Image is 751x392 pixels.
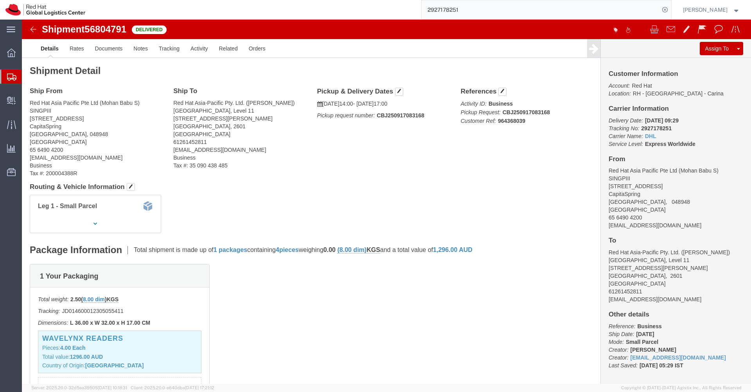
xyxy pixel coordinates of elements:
[621,385,742,391] span: Copyright © [DATE]-[DATE] Agistix Inc., All Rights Reserved
[5,4,85,16] img: logo
[683,5,728,14] span: Nilesh Shinde
[31,385,127,390] span: Server: 2025.20.0-32d5ea39505
[683,5,740,14] button: [PERSON_NAME]
[185,385,214,390] span: [DATE] 17:21:12
[22,20,751,384] iframe: FS Legacy Container
[131,385,214,390] span: Client: 2025.20.0-e640dba
[98,385,127,390] span: [DATE] 10:18:31
[422,0,659,19] input: Search for shipment number, reference number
